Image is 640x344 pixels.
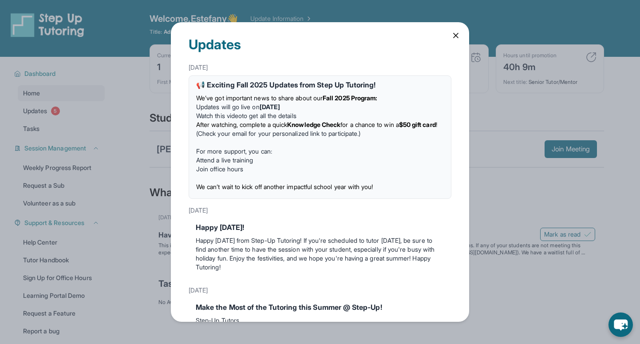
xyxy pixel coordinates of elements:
span: We’ve got important news to share about our [196,94,323,102]
div: Happy [DATE]! [196,222,444,233]
button: chat-button [608,312,633,337]
div: 📢 Exciting Fall 2025 Updates from Step Up Tutoring! [196,79,444,90]
div: Updates [189,22,451,59]
a: Join office hours [196,165,243,173]
strong: Fall 2025 Program: [323,94,377,102]
li: to get all the details [196,111,444,120]
div: [DATE] [189,202,451,218]
a: Watch this video [196,112,242,119]
li: (Check your email for your personalized link to participate.) [196,120,444,138]
li: Updates will go live on [196,103,444,111]
span: for a chance to win a [340,121,399,128]
strong: Knowledge Check [287,121,340,128]
span: ! [436,121,437,128]
p: Step-Up Tutors, [196,316,444,325]
div: [DATE] [189,59,451,75]
strong: $50 gift card [399,121,436,128]
span: We can’t wait to kick off another impactful school year with you! [196,183,373,190]
span: After watching, complete a quick [196,121,287,128]
p: For more support, you can: [196,147,444,156]
strong: [DATE] [260,103,280,111]
div: [DATE] [189,282,451,298]
p: Happy [DATE] from Step-Up Tutoring! If you're scheduled to tutor [DATE], be sure to find another ... [196,236,444,272]
div: Make the Most of the Tutoring this Summer @ Step-Up! [196,302,444,312]
a: Attend a live training [196,156,253,164]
